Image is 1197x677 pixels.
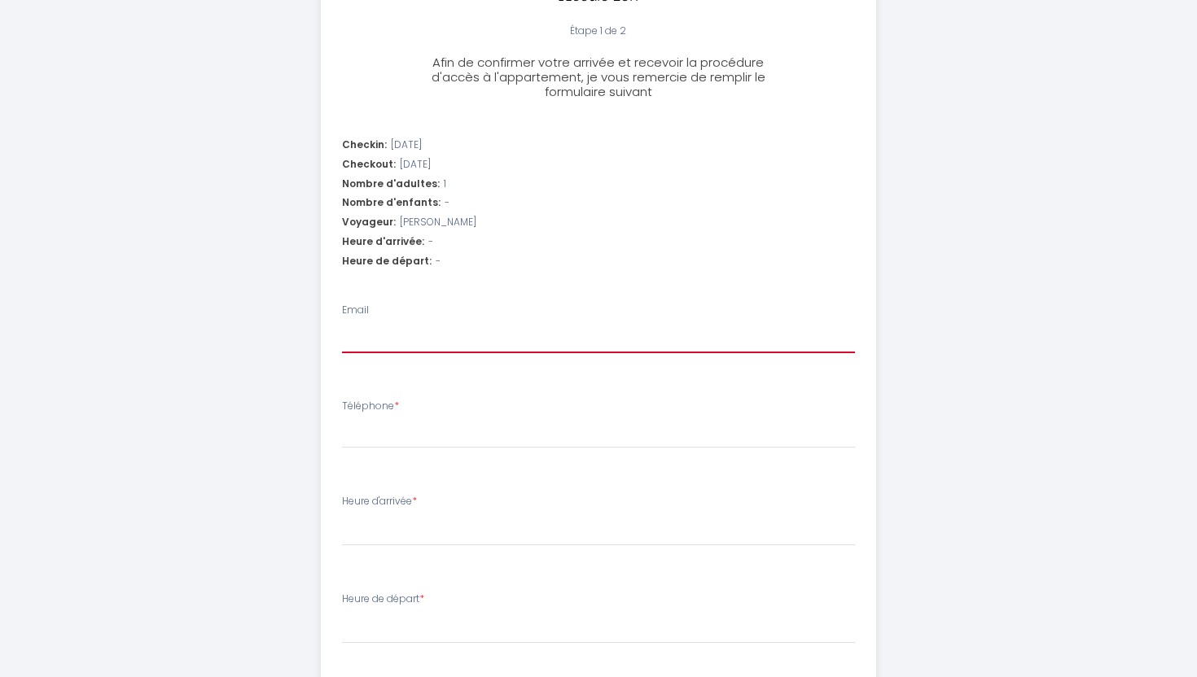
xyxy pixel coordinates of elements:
[570,24,626,37] span: Étape 1 de 2
[400,215,476,230] span: [PERSON_NAME]
[436,254,441,269] span: -
[445,195,449,211] span: -
[342,215,396,230] span: Voyageur:
[400,157,431,173] span: [DATE]
[342,494,417,509] label: Heure d'arrivée
[342,399,399,414] label: Téléphone
[342,254,432,269] span: Heure de départ:
[428,234,433,250] span: -
[342,303,369,318] label: Email
[342,138,387,153] span: Checkin:
[342,157,396,173] span: Checkout:
[342,234,424,250] span: Heure d'arrivée:
[444,177,446,192] span: 1
[391,138,422,153] span: [DATE]
[342,592,424,607] label: Heure de départ
[432,54,765,100] span: Afin de confirmer votre arrivée et recevoir la procédure d'accès à l'appartement, je vous remerci...
[342,195,441,211] span: Nombre d'enfants:
[342,177,440,192] span: Nombre d'adultes:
